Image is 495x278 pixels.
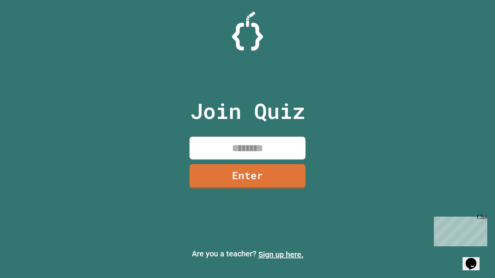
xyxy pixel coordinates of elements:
a: Enter [189,164,306,188]
iframe: chat widget [431,214,487,246]
p: Are you a teacher? [6,248,489,260]
a: Sign up here. [258,250,304,259]
div: Chat with us now!Close [3,3,53,49]
p: Join Quiz [190,95,305,127]
iframe: chat widget [463,247,487,270]
img: Logo.svg [232,12,263,51]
